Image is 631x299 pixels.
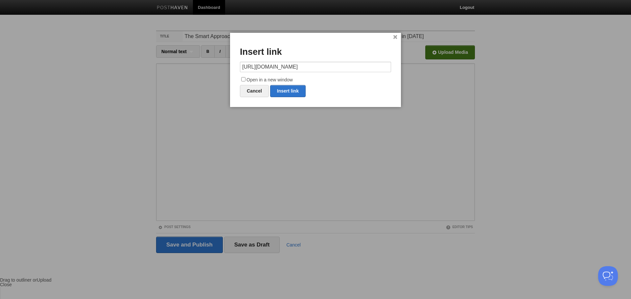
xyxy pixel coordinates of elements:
[240,47,391,57] h3: Insert link
[240,76,391,84] label: Open in a new window
[598,266,618,286] iframe: Help Scout Beacon - Open
[270,85,306,97] a: Insert link
[393,35,397,39] a: ×
[240,85,269,97] a: Cancel
[241,77,245,81] input: Open in a new window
